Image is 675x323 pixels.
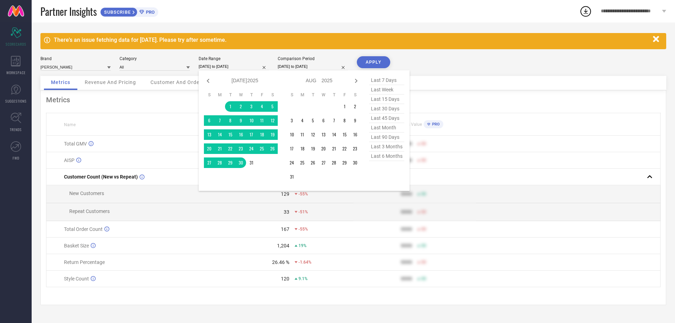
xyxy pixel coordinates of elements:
[10,127,22,132] span: TRENDS
[40,4,97,19] span: Partner Insights
[267,143,278,154] td: Sat Jul 26 2025
[214,157,225,168] td: Mon Jul 28 2025
[298,209,308,214] span: -51%
[267,129,278,140] td: Sat Jul 19 2025
[430,122,440,127] span: PRO
[369,85,404,95] span: last week
[278,56,348,61] div: Comparison Period
[257,129,267,140] td: Fri Jul 18 2025
[401,243,412,248] div: 9999
[339,101,350,112] td: Fri Aug 01 2025
[421,192,426,196] span: 50
[246,92,257,98] th: Thursday
[329,143,339,154] td: Thu Aug 21 2025
[318,115,329,126] td: Wed Aug 06 2025
[225,92,236,98] th: Tuesday
[204,129,214,140] td: Sun Jul 13 2025
[5,98,27,104] span: SUGGESTIONS
[64,141,87,147] span: Total GMV
[287,157,297,168] td: Sun Aug 24 2025
[369,114,404,123] span: last 45 days
[199,63,269,70] input: Select date range
[246,143,257,154] td: Thu Jul 24 2025
[281,226,289,232] div: 167
[298,227,308,232] span: -55%
[40,56,111,61] div: Brand
[298,243,307,248] span: 19%
[287,143,297,154] td: Sun Aug 17 2025
[257,115,267,126] td: Fri Jul 11 2025
[357,56,390,68] button: APPLY
[329,92,339,98] th: Thursday
[54,37,649,43] div: There's an issue fetching data for [DATE]. Please try after sometime.
[204,115,214,126] td: Sun Jul 06 2025
[350,143,360,154] td: Sat Aug 23 2025
[225,143,236,154] td: Tue Jul 22 2025
[214,92,225,98] th: Monday
[278,63,348,70] input: Select comparison period
[69,190,104,196] span: New Customers
[236,143,246,154] td: Wed Jul 23 2025
[246,101,257,112] td: Thu Jul 03 2025
[150,79,204,85] span: Customer And Orders
[225,129,236,140] td: Tue Jul 15 2025
[369,104,404,114] span: last 30 days
[284,209,289,215] div: 33
[421,276,426,281] span: 50
[144,9,155,15] span: PRO
[287,129,297,140] td: Sun Aug 10 2025
[257,92,267,98] th: Friday
[369,133,404,142] span: last 90 days
[204,157,214,168] td: Sun Jul 27 2025
[401,276,412,282] div: 9999
[369,123,404,133] span: last month
[204,92,214,98] th: Sunday
[318,129,329,140] td: Wed Aug 13 2025
[236,92,246,98] th: Wednesday
[214,115,225,126] td: Mon Jul 07 2025
[350,115,360,126] td: Sat Aug 09 2025
[236,115,246,126] td: Wed Jul 09 2025
[6,70,26,75] span: WORKSPACE
[369,76,404,85] span: last 7 days
[318,157,329,168] td: Wed Aug 27 2025
[236,129,246,140] td: Wed Jul 16 2025
[204,143,214,154] td: Sun Jul 20 2025
[246,115,257,126] td: Thu Jul 10 2025
[64,157,75,163] span: AISP
[369,151,404,161] span: last 6 months
[69,208,110,214] span: Repeat Customers
[297,129,308,140] td: Mon Aug 11 2025
[401,209,412,215] div: 9999
[421,209,426,214] span: 50
[64,226,103,232] span: Total Order Count
[298,276,308,281] span: 9.1%
[329,157,339,168] td: Thu Aug 28 2025
[225,157,236,168] td: Tue Jul 29 2025
[214,129,225,140] td: Mon Jul 14 2025
[246,157,257,168] td: Thu Jul 31 2025
[339,129,350,140] td: Fri Aug 15 2025
[298,260,311,265] span: -1.64%
[204,77,212,85] div: Previous month
[421,158,426,163] span: 50
[287,92,297,98] th: Sunday
[46,96,661,104] div: Metrics
[318,143,329,154] td: Wed Aug 20 2025
[401,259,412,265] div: 9999
[64,243,89,248] span: Basket Size
[421,243,426,248] span: 50
[421,227,426,232] span: 50
[297,157,308,168] td: Mon Aug 25 2025
[64,259,105,265] span: Return Percentage
[281,276,289,282] div: 120
[199,56,269,61] div: Date Range
[329,115,339,126] td: Thu Aug 07 2025
[267,92,278,98] th: Saturday
[339,157,350,168] td: Fri Aug 29 2025
[236,101,246,112] td: Wed Jul 02 2025
[401,226,412,232] div: 9999
[267,101,278,112] td: Sat Jul 05 2025
[277,243,289,248] div: 1,204
[120,56,190,61] div: Category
